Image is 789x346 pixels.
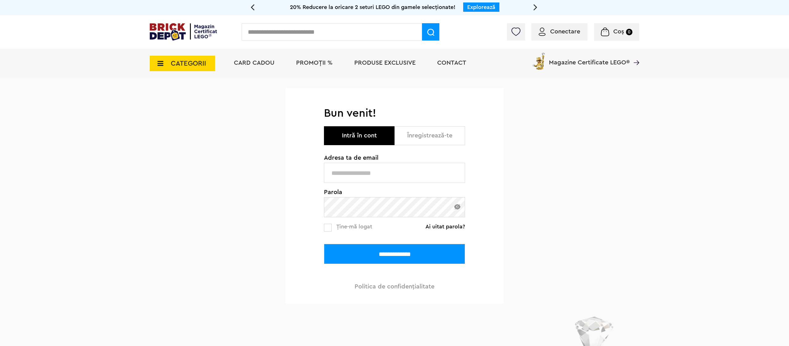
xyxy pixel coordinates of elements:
[324,126,394,145] button: Intră în cont
[234,60,274,66] a: Card Cadou
[290,4,455,10] span: 20% Reducere la oricare 2 seturi LEGO din gamele selecționate!
[550,28,580,35] span: Conectare
[437,60,466,66] a: Contact
[296,60,333,66] a: PROMOȚII %
[539,28,580,35] a: Conectare
[324,189,465,195] span: Parola
[354,60,416,66] a: Produse exclusive
[626,29,632,35] small: 0
[630,51,639,58] a: Magazine Certificate LEGO®
[355,283,434,290] a: Politica de confidenţialitate
[324,155,465,161] span: Adresa ta de email
[467,4,495,10] a: Explorează
[613,28,624,35] span: Coș
[394,126,465,145] button: Înregistrează-te
[324,106,465,120] h1: Bun venit!
[336,224,372,229] span: Ține-mă logat
[549,51,630,66] span: Magazine Certificate LEGO®
[171,60,206,67] span: CATEGORII
[425,223,465,230] a: Ai uitat parola?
